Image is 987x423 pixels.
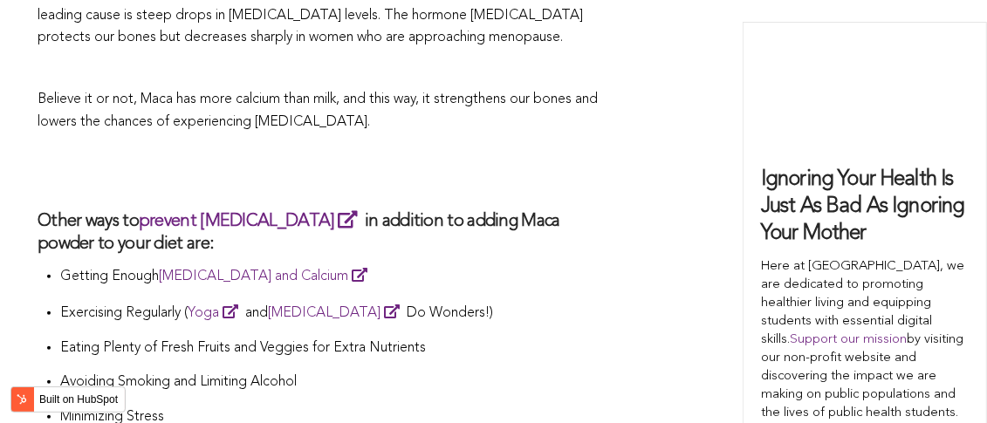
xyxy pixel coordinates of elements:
[268,306,407,320] a: [MEDICAL_DATA]
[32,388,125,411] label: Built on HubSpot
[60,301,605,325] p: Exercising Regularly ( and Do Wonders!)
[11,389,32,410] img: HubSpot sprocket logo
[38,92,598,129] span: Believe it or not, Maca has more calcium than milk, and this way, it strengthens our bones and lo...
[159,269,374,283] a: [MEDICAL_DATA] and Calcium
[60,372,605,394] p: Avoiding Smoking and Limiting Alcohol
[60,264,605,289] p: Getting Enough
[188,306,245,320] a: Yoga
[38,208,605,256] h3: Other ways to in addition to adding Maca powder to your diet are:
[900,339,987,423] iframe: Chat Widget
[10,386,126,413] button: Built on HubSpot
[139,213,365,230] a: prevent [MEDICAL_DATA]
[60,338,605,360] p: Eating Plenty of Fresh Fruits and Veggies for Extra Nutrients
